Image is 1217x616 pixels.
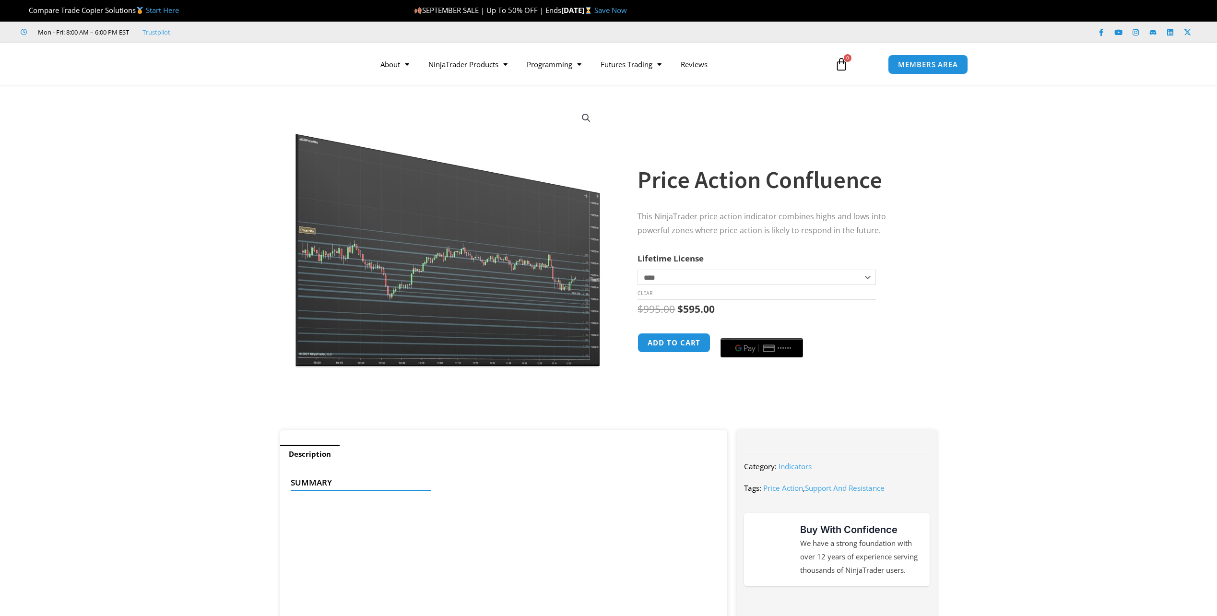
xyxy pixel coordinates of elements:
h1: Price Action Confluence [638,163,918,197]
a: Support And Resistance [805,483,885,493]
img: Price Action Confluence 2 [294,102,602,367]
img: 🍂 [414,7,422,14]
iframe: Secure payment input frame [719,332,805,332]
img: ⌛ [585,7,592,14]
a: Price Action [763,483,803,493]
a: MEMBERS AREA [888,55,968,74]
span: This NinjaTrader price action indicator combines highs and lows into powerful zones where price a... [638,211,886,236]
span: $ [677,302,683,316]
a: Programming [517,53,591,75]
button: Add to cart [638,333,710,353]
a: Trustpilot [142,26,170,38]
p: We have a strong foundation with over 12 years of experience serving thousands of NinjaTrader users. [800,537,920,577]
span: 0 [844,54,851,62]
a: 0 [820,50,863,78]
a: View full-screen image gallery [578,109,595,127]
a: Save Now [594,5,627,15]
span: Tags: [744,483,761,493]
img: 🥇 [136,7,143,14]
bdi: 595.00 [677,302,715,316]
span: , [763,483,885,493]
span: SEPTEMBER SALE | Up To 50% OFF | Ends [414,5,561,15]
span: Category: [744,462,777,471]
label: Lifetime License [638,253,704,264]
span: MEMBERS AREA [898,61,958,68]
span: Mon - Fri: 8:00 AM – 6:00 PM EST [35,26,129,38]
span: $ [638,302,643,316]
bdi: 995.00 [638,302,675,316]
a: Indicators [779,462,812,471]
nav: Menu [371,53,824,75]
button: Buy with GPay [721,338,803,357]
strong: [DATE] [561,5,594,15]
img: LogoAI | Affordable Indicators – NinjaTrader [249,47,352,82]
a: Reviews [671,53,717,75]
a: NinjaTrader Products [419,53,517,75]
a: Clear options [638,290,652,296]
a: Futures Trading [591,53,671,75]
img: mark thumbs good 43913 | Affordable Indicators – NinjaTrader [754,532,788,567]
h4: Summary [291,478,709,487]
img: 🏆 [21,7,28,14]
a: Description [280,445,340,463]
h3: Buy With Confidence [800,522,920,537]
text: •••••• [778,345,792,352]
a: About [371,53,419,75]
span: Compare Trade Copier Solutions [21,5,179,15]
a: Start Here [146,5,179,15]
